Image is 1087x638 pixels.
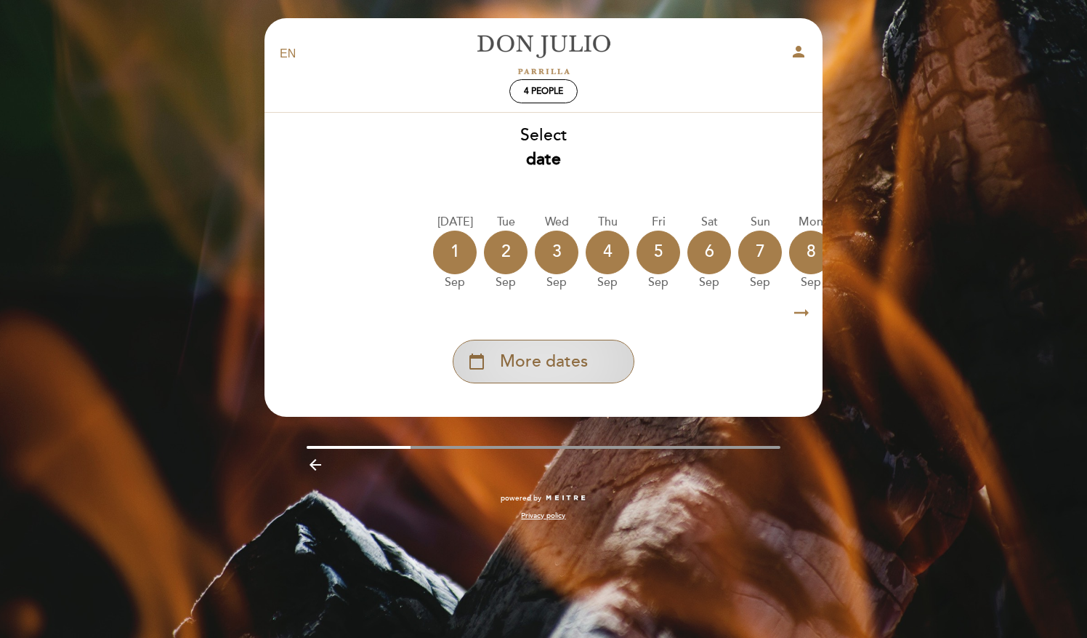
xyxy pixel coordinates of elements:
[484,231,528,274] div: 2
[791,298,812,329] i: arrow_right_alt
[500,350,588,374] span: More dates
[637,274,680,291] div: Sep
[790,43,807,60] i: person
[535,231,578,274] div: 3
[738,231,782,274] div: 7
[637,231,680,274] div: 5
[687,231,731,274] div: 6
[535,274,578,291] div: Sep
[524,86,563,97] span: 4 people
[453,34,634,74] a: [PERSON_NAME]
[687,214,731,231] div: Sat
[535,214,578,231] div: Wed
[468,349,485,374] i: calendar_today
[433,231,477,274] div: 1
[738,274,782,291] div: Sep
[789,274,833,291] div: Sep
[545,495,586,502] img: MEITRE
[501,493,586,503] a: powered by
[307,456,324,474] i: arrow_backward
[484,214,528,231] div: Tue
[789,214,833,231] div: Mon
[484,274,528,291] div: Sep
[433,214,477,231] div: [DATE]
[687,274,731,291] div: Sep
[637,214,680,231] div: Fri
[521,511,565,521] a: Privacy policy
[586,214,629,231] div: Thu
[790,43,807,65] button: person
[738,214,782,231] div: Sun
[526,149,561,170] b: date
[433,274,477,291] div: Sep
[586,274,629,291] div: Sep
[586,231,629,274] div: 4
[264,124,823,172] div: Select
[501,493,541,503] span: powered by
[789,231,833,274] div: 8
